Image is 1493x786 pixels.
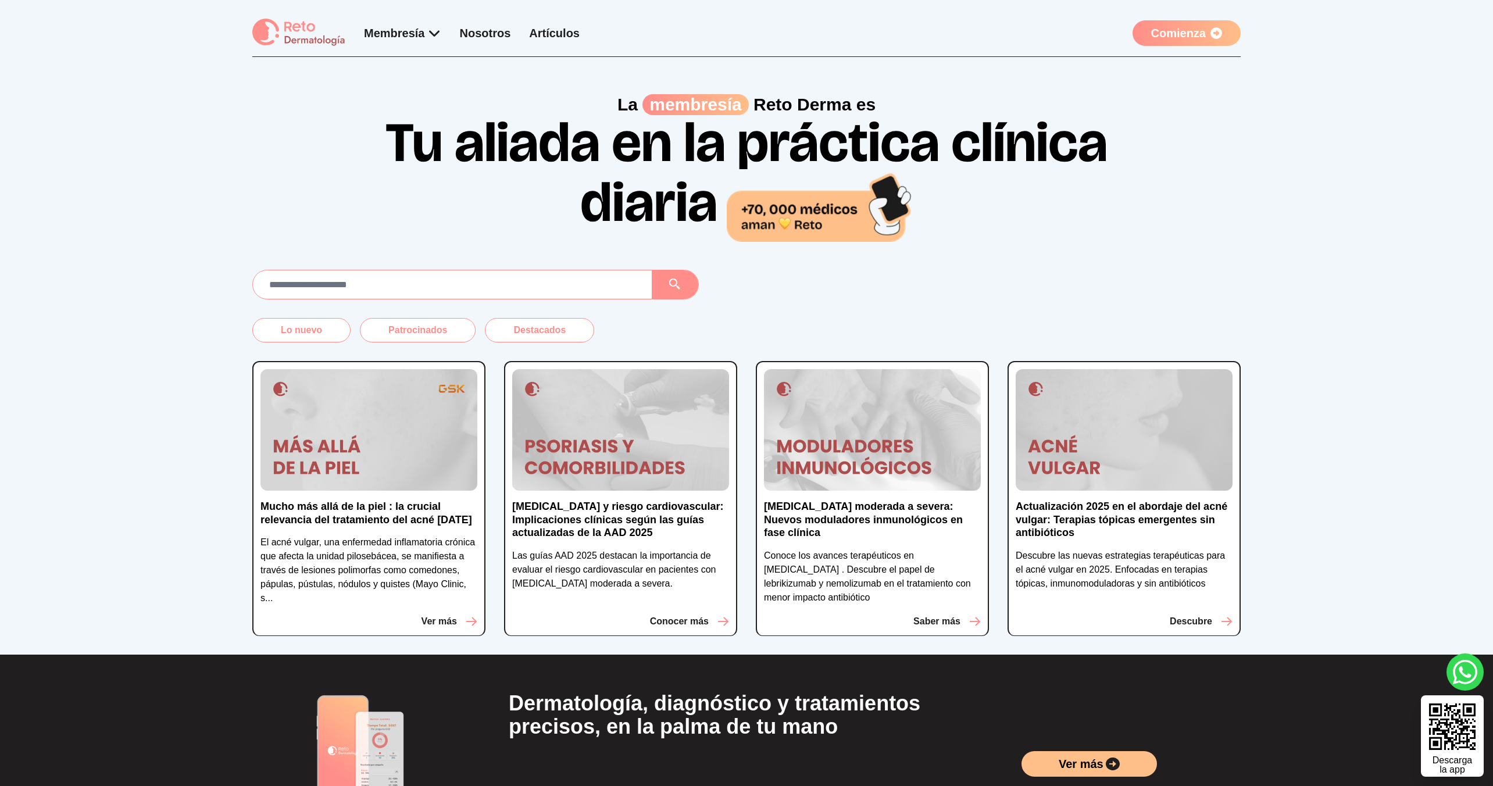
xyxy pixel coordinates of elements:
[764,369,981,491] img: Dermatitis atópica moderada a severa: Nuevos moduladores inmunológicos en fase clínica
[1059,756,1103,772] span: Ver más
[764,500,981,549] a: [MEDICAL_DATA] moderada a severa: Nuevos moduladores inmunológicos en fase clínica
[1021,751,1157,777] a: Ver más
[764,549,981,605] p: Conoce los avances terapéuticos en [MEDICAL_DATA] . Descubre el papel de lebrikizumab y nemolizum...
[364,25,441,41] div: Membresía
[650,614,729,628] button: Conocer más
[913,614,981,628] button: Saber más
[252,94,1241,115] p: La Reto Derma es
[509,692,984,738] h2: Dermatología, diagnóstico y tratamientos precisos, en la palma de tu mano
[1170,614,1233,628] button: Descubre
[252,318,351,342] button: Lo nuevo
[1133,20,1241,46] a: Comienza
[1446,653,1484,691] a: whatsapp button
[764,500,981,540] p: [MEDICAL_DATA] moderada a severa: Nuevos moduladores inmunológicos en fase clínica
[650,614,709,628] p: Conocer más
[1016,549,1233,591] p: Descubre las nuevas estrategias terapéuticas para el acné vulgar en 2025. Enfocadas en terapias t...
[260,369,477,491] img: Mucho más allá de la piel : la crucial relevancia del tratamiento del acné hoy
[512,500,729,549] a: [MEDICAL_DATA] y riesgo cardiovascular: Implicaciones clínicas según las guías actualizadas de la...
[512,500,729,540] p: [MEDICAL_DATA] y riesgo cardiovascular: Implicaciones clínicas según las guías actualizadas de la...
[512,369,729,491] img: Psoriasis y riesgo cardiovascular: Implicaciones clínicas según las guías actualizadas de la AAD ...
[374,115,1119,241] h1: Tu aliada en la práctica clínica diaria
[1016,500,1233,549] a: Actualización 2025 en el abordaje del acné vulgar: Terapias tópicas emergentes sin antibióticos
[642,94,748,115] span: membresía
[422,614,477,628] button: Ver más
[1170,614,1212,628] p: Descubre
[529,27,580,40] a: Artículos
[252,19,345,47] img: logo Reto dermatología
[727,171,913,241] img: 70,000 médicos aman Reto
[485,318,594,342] button: Destacados
[1016,500,1233,540] p: Actualización 2025 en el abordaje del acné vulgar: Terapias tópicas emergentes sin antibióticos
[1016,369,1233,491] img: Actualización 2025 en el abordaje del acné vulgar: Terapias tópicas emergentes sin antibióticos
[460,27,511,40] a: Nosotros
[913,614,960,628] p: Saber más
[260,500,477,535] a: Mucho más allá de la piel : la crucial relevancia del tratamiento del acné [DATE]
[260,535,477,605] p: El acné vulgar, una enfermedad inflamatoria crónica que afecta la unidad pilosebácea, se manifies...
[512,549,729,591] p: Las guías AAD 2025 destacan la importancia de evaluar el riesgo cardiovascular en pacientes con [...
[1433,756,1472,774] div: Descarga la app
[260,500,477,526] p: Mucho más allá de la piel : la crucial relevancia del tratamiento del acné [DATE]
[360,318,476,342] button: Patrocinados
[422,614,457,628] p: Ver más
